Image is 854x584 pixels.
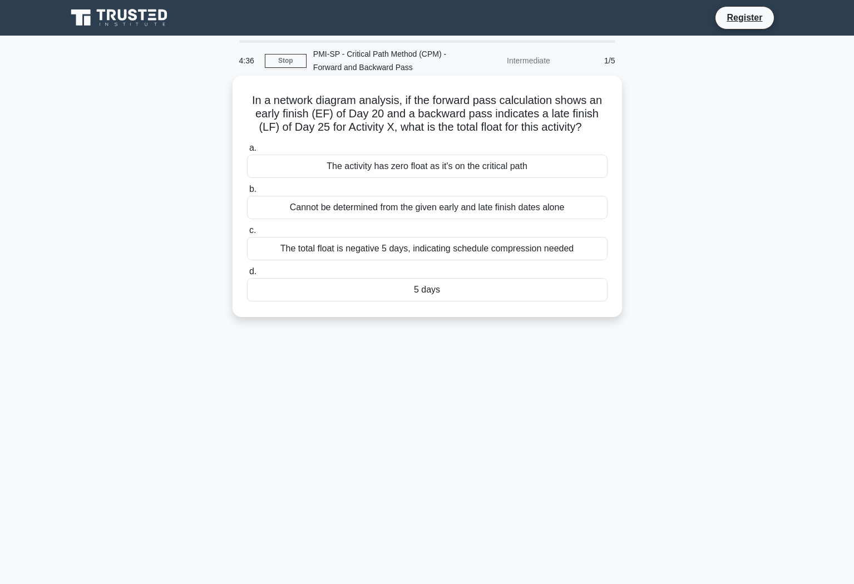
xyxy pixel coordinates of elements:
[265,54,307,68] a: Stop
[247,237,608,260] div: The total float is negative 5 days, indicating schedule compression needed
[249,184,256,194] span: b.
[246,93,609,135] h5: In a network diagram analysis, if the forward pass calculation shows an early finish (EF) of Day ...
[249,143,256,152] span: a.
[720,11,769,24] a: Register
[247,278,608,301] div: 5 days
[233,50,265,72] div: 4:36
[307,43,460,78] div: PMI-SP - Critical Path Method (CPM) - Forward and Backward Pass
[249,266,256,276] span: d.
[247,155,608,178] div: The activity has zero float as it's on the critical path
[249,225,256,235] span: c.
[557,50,622,72] div: 1/5
[460,50,557,72] div: Intermediate
[247,196,608,219] div: Cannot be determined from the given early and late finish dates alone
